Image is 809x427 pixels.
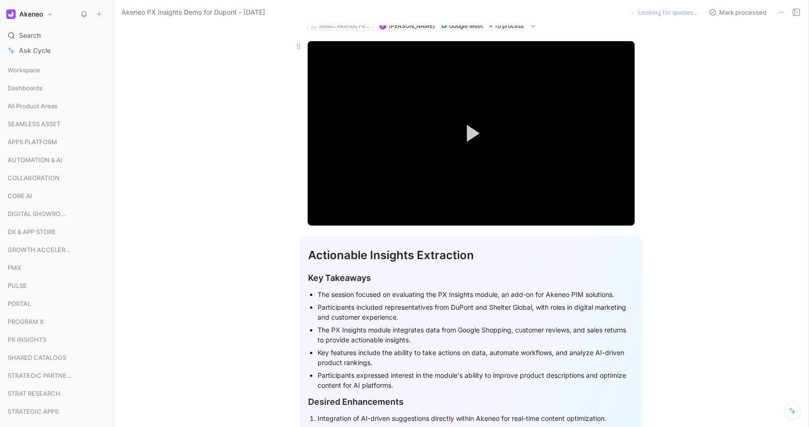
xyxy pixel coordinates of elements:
span: STRAT RESEARCH [8,389,60,398]
div: Dashboards [4,81,110,95]
div: APPS PLATFORM [4,135,110,149]
span: SHARED CATALOGS [8,353,66,362]
div: DX & APP STORE [4,225,110,242]
div: Desired Enhancements [308,395,634,408]
div: Actionable Insights Extraction [308,247,634,264]
img: avatar [380,24,385,29]
div: PULSE [4,279,110,293]
div: STRATEGIC PARTNERSHIP [4,368,110,385]
div: COLLABORATION [4,171,110,188]
span: Ask Cycle [19,45,51,56]
h1: Akeneo [19,10,43,18]
span: APPS PLATFORM [8,137,57,147]
span: DIGITAL SHOWROOM [8,209,70,218]
span: CORE AI [8,191,32,200]
div: STRATEGIC APPS [4,404,110,418]
button: Play Video [450,112,492,155]
div: Key Takeaways [308,271,634,284]
div: The session focused on evaluating the PX Insights module, an add-on for Akeneo PIM solutions. [318,289,634,299]
div: Participants expressed interest in the module's ability to improve product descriptions and optim... [318,370,634,390]
div: PX INSIGHTS [4,332,110,347]
span: GROWTH ACCELERATION [8,245,73,254]
span: PULSE [8,281,27,290]
div: STRAT RESEARCH [4,386,110,403]
span: Dashboards [8,83,43,93]
div: PX INSIGHTS [4,332,110,349]
div: The PX Insights module integrates data from Google Shopping, customer reviews, and sales returns ... [318,325,634,345]
img: Akeneo [6,9,16,19]
span: STRATEGIC PARTNERSHIP [8,371,73,380]
span: DX & APP STORE [8,227,56,236]
span: Search [19,30,41,41]
div: Google Meet [449,21,483,31]
span: PROGRAM X [8,317,44,326]
div: To process [488,21,525,31]
div: PROGRAM X [4,314,110,331]
div: Dashboards [4,81,110,98]
div: DIGITAL SHOWROOM [4,207,110,221]
div: Search [4,28,110,43]
span: STRATEGIC APPS [8,407,59,416]
div: GROWTH ACCELERATION [4,243,110,257]
div: PMX [4,261,110,275]
div: SHARED CATALOGS [4,350,110,367]
div: COLLABORATION [4,171,110,185]
span: SEAMLESS ASSET [8,119,60,129]
div: APPS PLATFORM [4,135,110,152]
a: Ask Cycle [4,44,110,58]
div: Integration of AI-driven suggestions directly within Akeneo for real-time content optimization. [318,413,634,423]
div: Participants included representatives from DuPont and Shelter Global, with roles in digital marke... [318,302,634,322]
span: AUTOMATION & AI [8,155,62,165]
button: Looking for quotes… [624,6,703,19]
div: CORE AI [4,189,110,203]
div: PULSE [4,279,110,296]
span: Akeneo PX Insights Demo for Dupont - [DATE] [121,7,265,18]
div: CORE AI [4,189,110,206]
div: Workspace [4,63,110,77]
div: Video Player [308,41,635,225]
div: PROGRAM X [4,314,110,329]
span: Workspace [8,65,40,75]
div: Key features include the ability to take actions on data, automate workflows, and analyze AI-driv... [318,348,634,367]
div: All Product Areas [4,99,110,116]
div: STRATEGIC PARTNERSHIP [4,368,110,383]
div: AUTOMATION & AI [4,153,110,167]
div: STRAT RESEARCH [4,386,110,401]
button: AkeneoAkeneo [4,8,55,21]
span: PORTAL [8,299,31,308]
div: SEAMLESS ASSET [4,117,110,134]
span: PX INSIGHTS [8,335,46,344]
div: DIGITAL SHOWROOM [4,207,110,224]
span: PMX [8,263,21,272]
span: COLLABORATION [8,173,60,183]
span: To process [494,21,524,31]
div: PORTAL [4,296,110,314]
span: All Product Areas [8,101,58,111]
div: AUTOMATION & AI [4,153,110,170]
span: [PERSON_NAME] [389,22,435,29]
div: SEAMLESS ASSET [4,117,110,131]
button: Mark processed [705,6,771,19]
div: DX & APP STORE [4,225,110,239]
div: Select Akeneo Features [318,21,371,31]
div: STRATEGIC APPS [4,404,110,421]
div: PORTAL [4,296,110,311]
div: PMX [4,261,110,278]
div: SHARED CATALOGS [4,350,110,365]
div: All Product Areas [4,99,110,113]
div: GROWTH ACCELERATION [4,243,110,260]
